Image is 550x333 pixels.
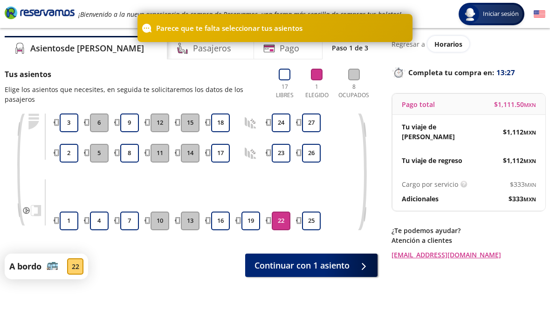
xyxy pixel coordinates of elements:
small: MXN [523,157,536,164]
button: 15 [181,113,199,132]
button: 10 [151,212,169,230]
button: 22 [272,212,290,230]
p: 1 Elegido [304,83,330,99]
span: $ 333 [509,194,536,204]
h4: Asientos de [PERSON_NAME] [30,42,144,55]
span: $ 1,111.50 [494,99,536,109]
span: 13:27 [496,67,515,78]
p: Completa tu compra en : [392,66,545,79]
button: 18 [211,113,230,132]
button: 7 [120,212,139,230]
button: 11 [151,144,169,163]
span: Iniciar sesión [479,9,522,19]
button: 13 [181,212,199,230]
button: 1 [60,212,78,230]
div: 22 [67,258,83,275]
span: $ 333 [510,179,536,189]
p: Cargo por servicio [402,179,458,189]
span: Continuar con 1 asiento [254,259,350,272]
button: 17 [211,144,230,163]
button: 6 [90,113,109,132]
small: MXN [523,129,536,136]
p: Tu viaje de regreso [402,156,462,165]
button: 27 [302,113,321,132]
button: 26 [302,144,321,163]
small: MXN [523,196,536,203]
small: MXN [524,101,536,108]
button: 4 [90,212,109,230]
p: Paso 1 de 3 [332,43,368,53]
button: 23 [272,144,290,163]
span: $ 1,112 [503,127,536,137]
h4: Pago [280,42,299,55]
p: Tu viaje de [PERSON_NAME] [402,122,469,142]
span: Horarios [434,40,462,49]
p: Parece que te falta seleccionar tus asientos [156,23,302,34]
p: A bordo [9,260,41,273]
button: 2 [60,144,78,163]
button: English [534,8,545,20]
button: 12 [151,113,169,132]
button: 9 [120,113,139,132]
p: 17 Libres [273,83,297,99]
p: Adicionales [402,194,439,204]
button: Continuar con 1 asiento [245,254,378,277]
button: 14 [181,144,199,163]
p: 8 Ocupados [337,83,371,99]
a: [EMAIL_ADDRESS][DOMAIN_NAME] [392,250,545,260]
p: ¿Te podemos ayudar? [392,226,545,235]
a: Brand Logo [5,6,75,22]
button: 25 [302,212,321,230]
span: $ 1,112 [503,156,536,165]
div: Regresar a ver horarios [392,36,545,52]
button: 16 [211,212,230,230]
p: Regresar a [392,39,425,49]
p: Elige los asientos que necesites, en seguida te solicitaremos los datos de los pasajeros [5,85,263,104]
p: Tus asientos [5,69,263,80]
i: Brand Logo [5,6,75,20]
em: ¡Bienvenido a la nueva experiencia de compra de Reservamos, una forma más sencilla de comprar tus... [78,10,401,19]
p: Pago total [402,99,435,109]
button: 3 [60,113,78,132]
small: MXN [525,181,536,188]
p: Atención a clientes [392,235,545,245]
button: 19 [241,212,260,230]
h4: Pasajeros [193,42,231,55]
button: 8 [120,144,139,163]
button: 24 [272,113,290,132]
button: 5 [90,144,109,163]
